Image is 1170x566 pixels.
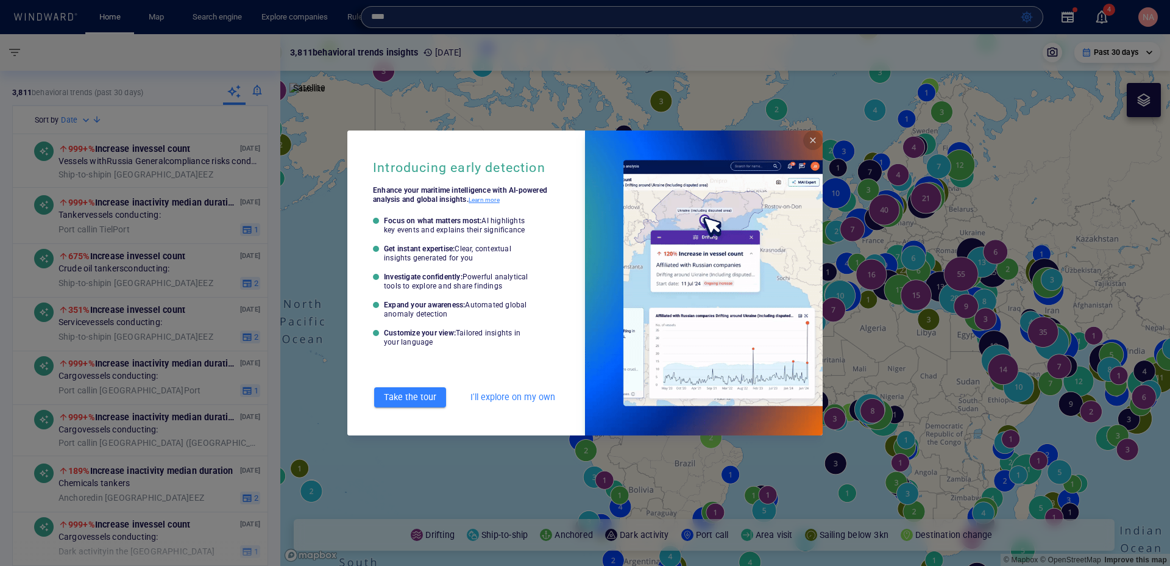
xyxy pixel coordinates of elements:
[466,386,560,409] button: I'll explore on my own
[384,217,533,235] p: Focus on what matters most:
[384,329,533,347] p: Customize your view:
[384,217,525,234] p: AI highlights key events and explains their significance
[384,245,533,263] p: Get instant expertise:
[1118,511,1161,557] iframe: Chat
[585,131,823,435] img: earlyDetectionWelcomeGif.387a206c.gif
[803,131,823,150] button: Close
[384,273,533,291] p: Investigate confidently:
[469,196,500,204] a: Learn more
[380,390,440,405] span: Take the tour
[384,245,511,262] p: Clear, contextual insights generated for you
[384,273,528,290] p: Powerful analytical tools to explore and share findings
[373,160,545,176] h5: Introducing early detection
[384,329,520,346] p: Tailored insights in your language
[374,387,446,407] button: Take the tour
[384,301,527,318] p: Automated global anomaly detection
[470,390,555,405] span: I'll explore on my own
[384,301,533,319] p: Expand your awareness:
[373,186,559,204] p: Enhance your maritime intelligence with AI-powered analysis and global insights.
